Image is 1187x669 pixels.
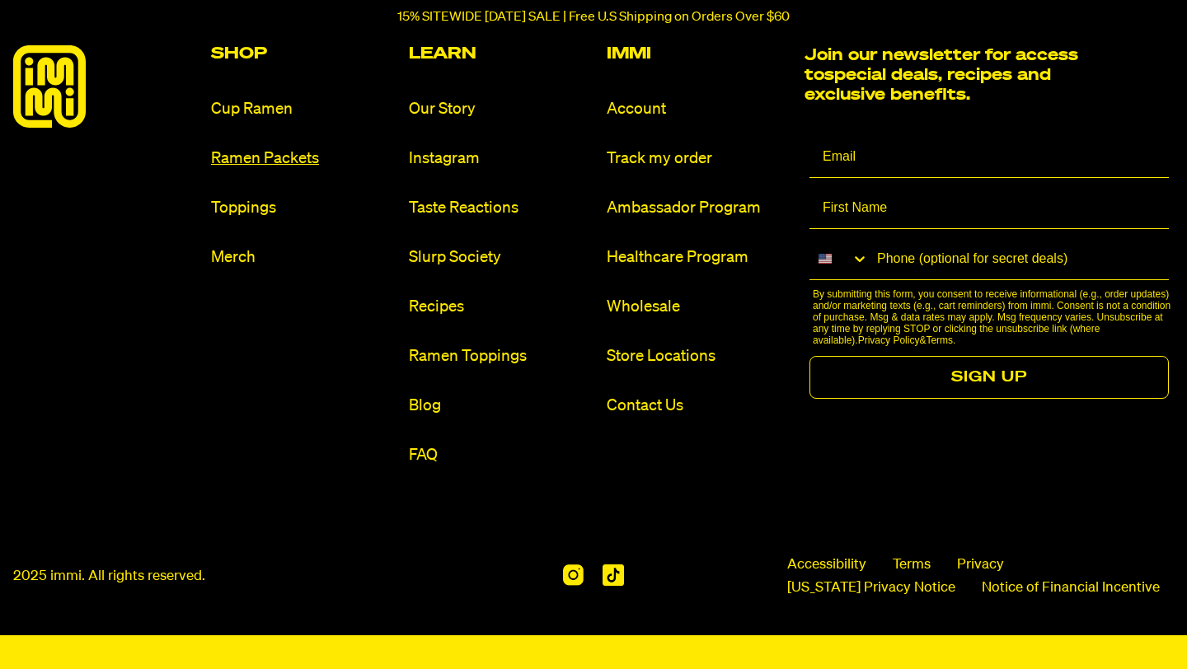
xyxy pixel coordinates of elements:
input: First Name [809,188,1169,229]
a: Taste Reactions [409,197,593,219]
input: Email [809,137,1169,178]
a: Recipes [409,296,593,318]
a: [US_STATE] Privacy Notice [787,578,955,598]
a: Instagram [409,147,593,170]
a: Blog [409,395,593,417]
input: Phone (optional for secret deals) [869,239,1169,279]
button: Search Countries [809,239,869,278]
a: Our Story [409,98,593,120]
a: Slurp Society [409,246,593,269]
h2: Learn [409,45,593,62]
img: TikTok [603,564,624,586]
a: Merch [211,246,396,269]
h2: Join our newsletter for access to special deals, recipes and exclusive benefits. [805,45,1089,105]
a: Terms [926,334,953,346]
a: Track my order [607,147,791,170]
a: Cup Ramen [211,98,396,120]
a: FAQ [409,444,593,466]
button: SIGN UP [809,356,1169,399]
a: Toppings [211,197,396,219]
a: Account [607,98,791,120]
img: immieats [13,45,86,128]
a: Healthcare Program [607,246,791,269]
a: Privacy [957,555,1004,575]
img: United States [819,252,832,265]
img: Instagram [563,564,584,586]
a: Store Locations [607,345,791,367]
a: Ramen Toppings [409,345,593,367]
h2: Shop [211,45,396,62]
h2: Immi [607,45,791,62]
p: 2025 immi. All rights reserved. [13,567,205,587]
a: Privacy Policy [858,334,920,346]
span: Accessibility [787,555,866,575]
a: Notice of Financial Incentive [982,578,1160,598]
a: Contact Us [607,395,791,417]
a: Ramen Packets [211,147,396,170]
p: By submitting this form, you consent to receive informational (e.g., order updates) and/or market... [813,288,1174,346]
a: Ambassador Program [607,197,791,219]
a: Wholesale [607,296,791,318]
a: Terms [893,555,931,575]
p: 15% SITEWIDE [DATE] SALE | Free U.S Shipping on Orders Over $60 [397,10,790,25]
